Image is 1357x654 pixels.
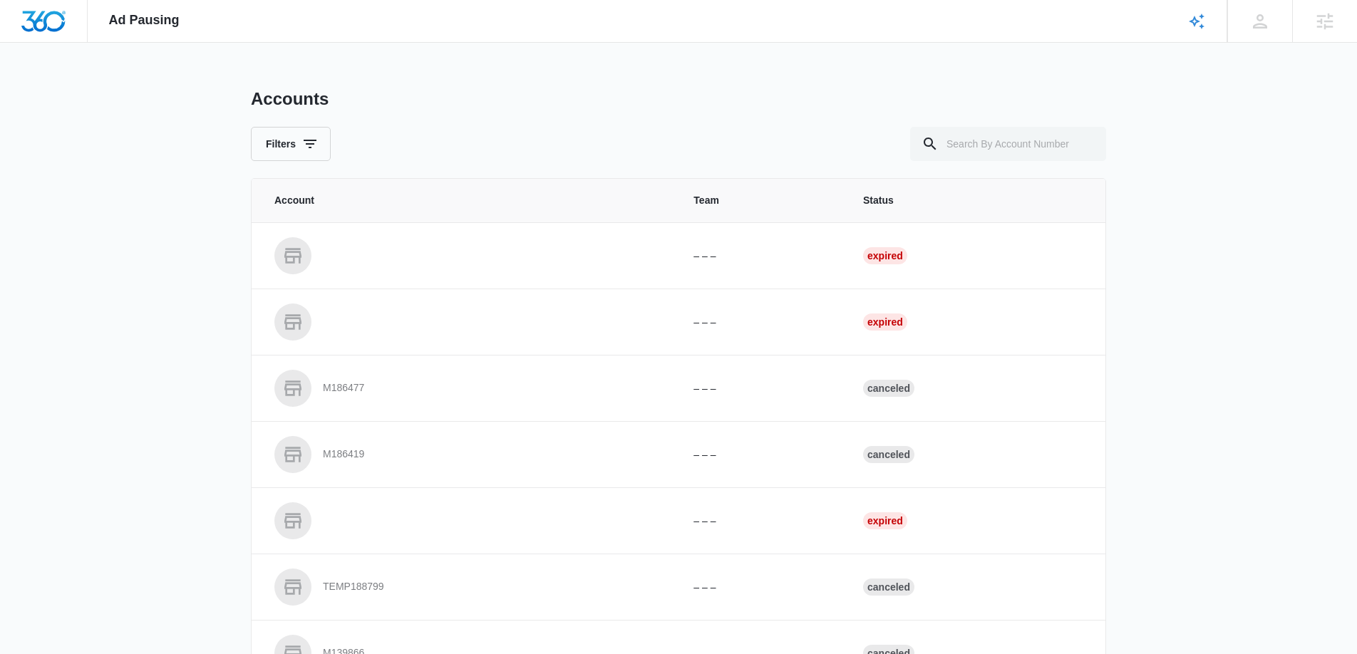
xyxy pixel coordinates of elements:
[251,127,331,161] button: Filters
[323,447,364,462] p: M186419
[863,578,914,596] div: Canceled
[693,193,829,208] span: Team
[910,127,1106,161] input: Search By Account Number
[693,381,829,396] p: – – –
[863,446,914,463] div: Canceled
[863,193,1083,208] span: Status
[693,249,829,264] p: – – –
[274,436,659,473] a: M186419
[109,13,180,28] span: Ad Pausing
[863,313,907,331] div: Expired
[693,447,829,462] p: – – –
[863,512,907,529] div: Expired
[323,381,364,395] p: M186477
[274,193,659,208] span: Account
[251,88,329,110] h1: Accounts
[274,569,659,606] a: TEMP188799
[693,580,829,595] p: – – –
[274,370,659,407] a: M186477
[323,580,384,594] p: TEMP188799
[693,315,829,330] p: – – –
[693,514,829,529] p: – – –
[863,380,914,397] div: Canceled
[863,247,907,264] div: Expired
